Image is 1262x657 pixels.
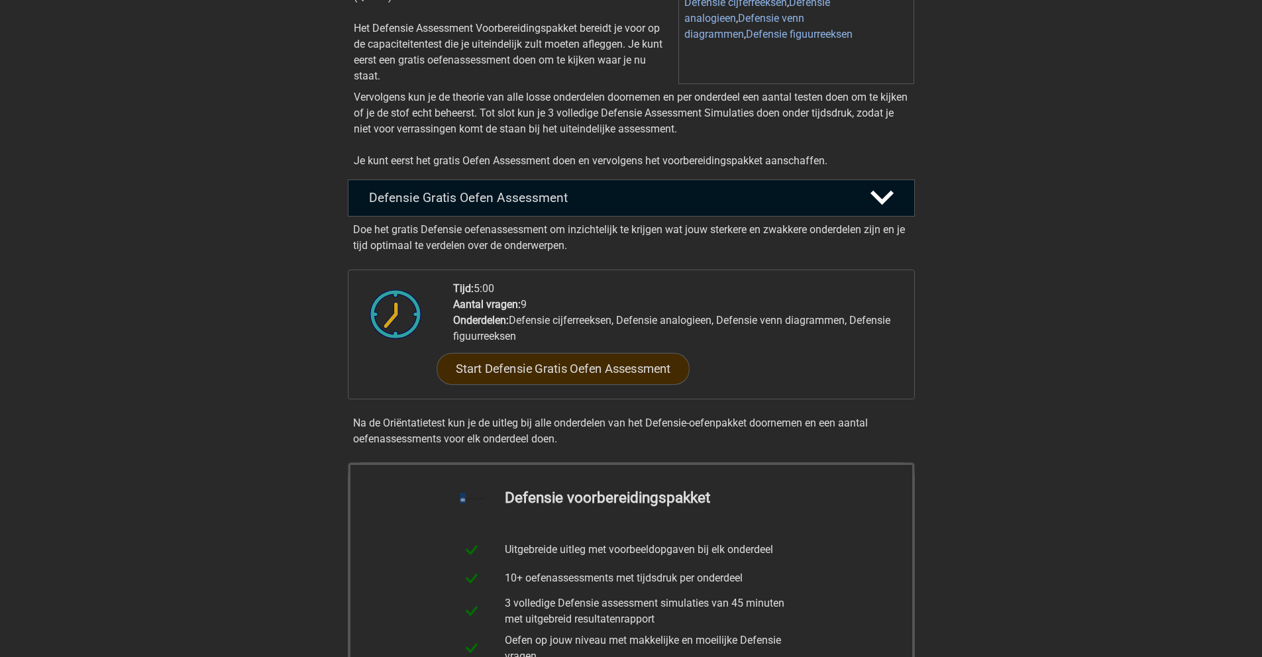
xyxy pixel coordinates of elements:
[453,314,509,327] b: Onderdelen:
[443,281,914,399] div: 5:00 9 Defensie cijferreeksen, Defensie analogieen, Defensie venn diagrammen, Defensie figuurreeksen
[362,281,429,347] img: Klok
[348,217,915,254] div: Doe het gratis Defensie oefenassessment om inzichtelijk te krijgen wat jouw sterkere en zwakkere ...
[684,12,804,40] a: Defensie venn diagrammen
[453,282,474,295] b: Tijd:
[369,190,849,205] h4: Defensie Gratis Oefen Assessment
[453,298,521,311] b: Aantal vragen:
[348,89,914,169] div: Vervolgens kun je de theorie van alle losse onderdelen doornemen en per onderdeel een aantal test...
[437,353,690,385] a: Start Defensie Gratis Oefen Assessment
[348,415,915,447] div: Na de Oriëntatietest kun je de uitleg bij alle onderdelen van het Defensie-oefenpakket doornemen ...
[746,28,853,40] a: Defensie figuurreeksen
[342,179,920,217] a: Defensie Gratis Oefen Assessment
